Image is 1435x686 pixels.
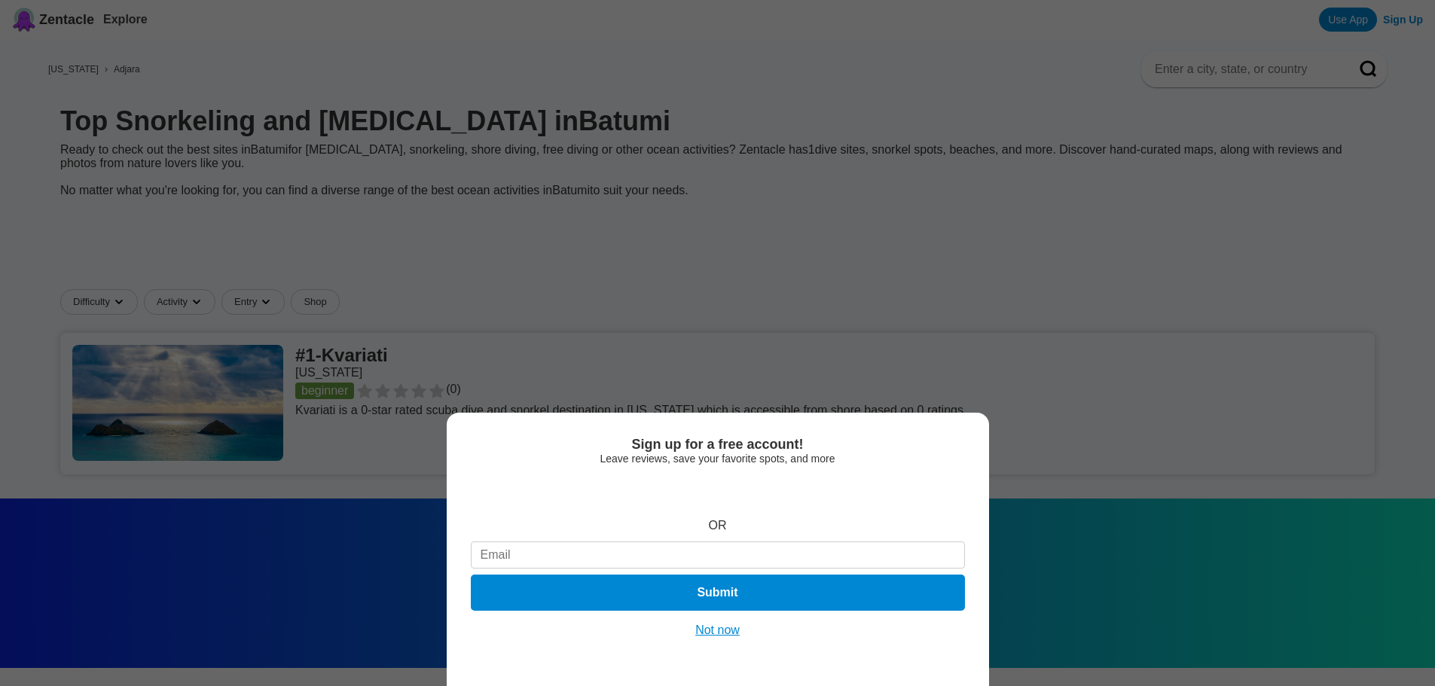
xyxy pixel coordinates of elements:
[471,575,965,611] button: Submit
[471,437,965,453] div: Sign up for a free account!
[471,453,965,465] div: Leave reviews, save your favorite spots, and more
[691,623,744,638] button: Not now
[709,519,727,532] div: OR
[471,541,965,569] input: Email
